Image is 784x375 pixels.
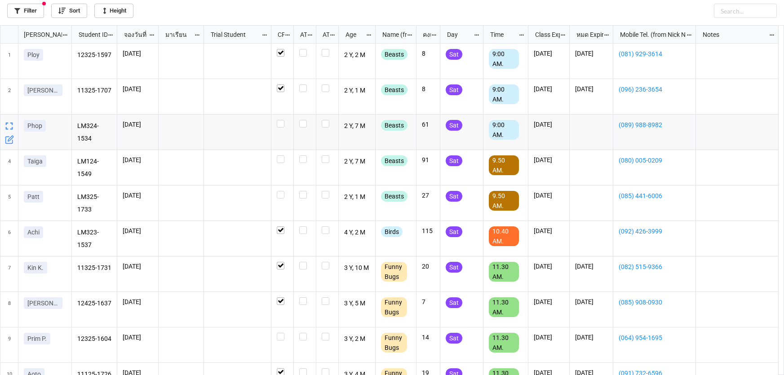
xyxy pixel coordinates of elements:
div: มาเรียน [160,30,194,40]
p: [DATE] [534,155,564,164]
p: [DATE] [123,49,153,58]
p: 12325-1604 [77,333,112,345]
div: Beasts [381,191,408,202]
div: Sat [446,191,462,202]
div: Sat [446,262,462,273]
p: 3 Y, 10 M [344,262,370,274]
p: [DATE] [534,120,564,129]
p: Phop [27,121,42,130]
a: (092) 426-3999 [619,226,690,236]
div: 11.30 AM. [489,333,519,353]
p: 3 Y, 5 M [344,297,370,310]
p: 115 [422,226,434,235]
a: (081) 929-3614 [619,49,690,59]
p: 4 Y, 2 M [344,226,370,239]
a: Filter [7,4,44,18]
div: Funny Bugs [381,262,407,282]
div: ATT [295,30,307,40]
p: [DATE] [534,226,564,235]
p: LM325-1733 [77,191,112,215]
div: Funny Bugs [381,297,407,317]
p: [DATE] [123,297,153,306]
p: [DATE] [575,297,607,306]
p: 2 Y, 1 M [344,191,370,203]
p: 61 [422,120,434,129]
p: 27 [422,191,434,200]
p: 2 Y, 7 M [344,155,370,168]
a: (096) 236-3654 [619,84,690,94]
span: 1 [8,44,11,79]
div: Birds [381,226,403,237]
p: LM323-1537 [77,226,112,251]
p: 2 Y, 1 M [344,84,370,97]
p: [DATE] [123,120,153,129]
div: Name (from Class) [377,30,407,40]
div: 10.40 AM. [489,226,519,246]
p: [DATE] [575,49,607,58]
p: [DATE] [534,191,564,200]
p: [DATE] [534,297,564,306]
div: Mobile Tel. (from Nick Name) [615,30,686,40]
p: 12325-1597 [77,49,112,62]
div: CF [272,30,285,40]
div: 9:00 AM. [489,84,519,104]
div: [PERSON_NAME] Name [18,30,62,40]
p: LM324-1534 [77,120,112,144]
a: (089) 988-8982 [619,120,690,130]
p: [DATE] [575,84,607,93]
p: Taiga [27,157,43,166]
div: 9:00 AM. [489,49,519,69]
div: Trial Student [205,30,261,40]
span: 4 [8,150,11,185]
div: 11.30 AM. [489,297,519,317]
span: 8 [8,292,11,327]
p: Prim P. [27,334,47,343]
p: [PERSON_NAME] [27,86,59,95]
p: [DATE] [123,84,153,93]
p: 20 [422,262,434,271]
a: (082) 515-9366 [619,262,690,272]
a: Height [94,4,133,18]
span: 9 [8,327,11,362]
div: Day [442,30,474,40]
p: [DATE] [534,333,564,342]
div: Sat [446,226,462,237]
div: หมด Expired date (from [PERSON_NAME] Name) [571,30,603,40]
p: LM124-1549 [77,155,112,180]
p: [DATE] [534,262,564,271]
div: Sat [446,333,462,344]
input: Search... [714,4,777,18]
p: Ploy [27,50,40,59]
p: [DATE] [123,191,153,200]
div: 9.50 AM. [489,191,519,211]
div: Beasts [381,120,408,131]
p: [DATE] [123,226,153,235]
div: Class Expiration [530,30,560,40]
p: [DATE] [123,155,153,164]
span: 5 [8,185,11,221]
p: Kin K. [27,263,44,272]
p: 12425-1637 [77,297,112,310]
div: 9.50 AM. [489,155,519,175]
div: Beasts [381,49,408,60]
span: 2 [8,79,11,114]
span: 7 [8,256,11,291]
div: Sat [446,155,462,166]
div: ATK [317,30,330,40]
a: (064) 954-1695 [619,333,690,343]
div: Sat [446,120,462,131]
div: คงเหลือ (from Nick Name) [417,30,431,40]
a: Sort [51,4,87,18]
p: [PERSON_NAME] [27,299,59,308]
p: Patt [27,192,40,201]
div: Student ID (from [PERSON_NAME] Name) [73,30,107,40]
p: 2 Y, 2 M [344,49,370,62]
div: จองวันที่ [119,30,149,40]
p: 7 [422,297,434,306]
div: grid [0,26,72,44]
span: 6 [8,221,11,256]
div: Sat [446,84,462,95]
div: Sat [446,49,462,60]
a: (080) 005-0209 [619,155,690,165]
p: 11325-1707 [77,84,112,97]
